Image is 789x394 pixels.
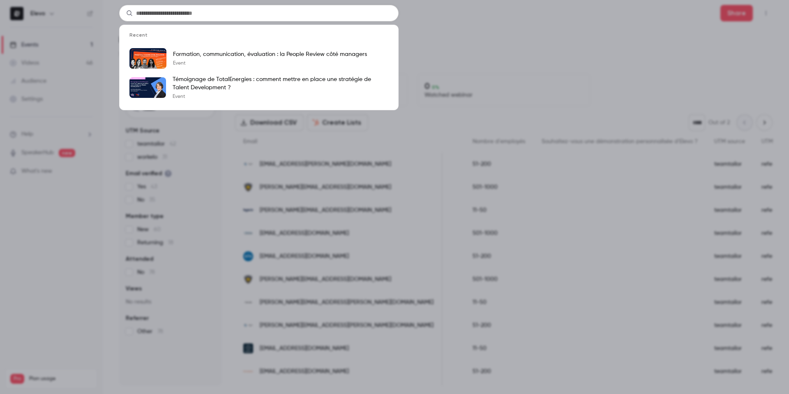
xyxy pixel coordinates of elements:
p: Témoignage de TotalEnergies : comment mettre en place une stratégie de Talent Development ? [173,75,388,92]
p: Formation, communication, évaluation : la People Review côté managers [173,50,367,58]
p: Event [173,93,388,100]
p: Event [173,60,367,67]
img: Témoignage de TotalEnergies : comment mettre en place une stratégie de Talent Development ? [129,77,166,98]
li: Recent [120,32,398,45]
img: Formation, communication, évaluation : la People Review côté managers [129,48,166,69]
